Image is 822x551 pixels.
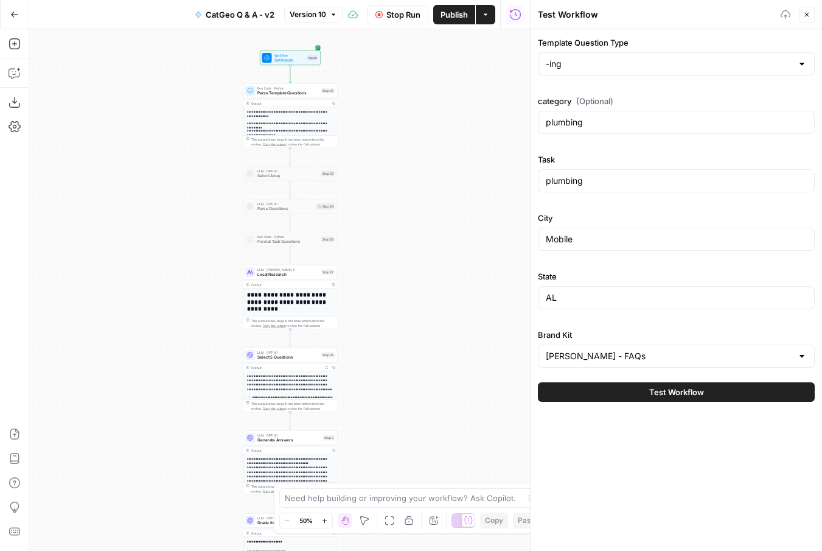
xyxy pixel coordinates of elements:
[321,237,335,242] div: Step 25
[441,9,468,21] span: Publish
[243,166,338,181] div: LLM · GPT-4.1Select ArrayStep 23
[243,51,338,65] div: WorkflowSet InputsInputs
[257,520,321,526] span: Grade the Question & Answers
[546,350,792,362] input: Angi - FAQs
[263,324,286,328] span: Copy the output
[257,86,319,91] span: Run Code · Python
[251,531,328,536] div: Output
[538,153,815,166] label: Task
[290,329,291,347] g: Edge from step_27 to step_26
[576,95,613,107] span: (Optional)
[321,171,335,177] div: Step 23
[187,5,282,24] button: CatGeo Q & A - v2
[257,437,321,443] span: Generate Answers
[290,181,291,198] g: Edge from step_23 to step_24
[480,513,508,528] button: Copy
[538,329,815,341] label: Brand Kit
[274,53,305,58] span: Workflow
[538,95,815,107] label: category
[546,58,792,70] input: -ing
[257,239,319,245] span: Format Task Questions
[518,515,538,526] span: Paste
[257,354,319,360] span: Select 5 Questions
[649,386,704,398] span: Test Workflow
[538,270,815,283] label: State
[367,5,428,24] button: Stop Run
[263,490,286,493] span: Copy the output
[257,90,319,96] span: Parse Template Questions
[485,515,503,526] span: Copy
[433,5,475,24] button: Publish
[538,37,815,49] label: Template Question Type
[257,272,319,278] span: Local Research
[206,9,274,21] span: CatGeo Q & A - v2
[257,234,319,239] span: Run Code · Python
[274,57,305,63] span: Set Inputs
[251,137,335,147] div: This output is too large & has been abbreviated for review. to view the full content.
[251,283,328,287] div: Output
[251,484,335,494] div: This output is too large & has been abbreviated for review. to view the full content.
[290,247,291,264] g: Edge from step_25 to step_27
[251,448,328,453] div: Output
[538,212,815,224] label: City
[243,199,338,214] div: LLM · GPT-4.1Parse QuestionsStep 24
[257,173,319,179] span: Select Array
[257,202,314,206] span: LLM · GPT-4.1
[316,203,335,209] div: Step 24
[290,65,291,83] g: Edge from start to step_29
[257,206,314,212] span: Parse Questions
[257,169,319,174] span: LLM · GPT-4.1
[257,267,319,272] span: LLM · [PERSON_NAME] 4
[323,435,335,441] div: Step 2
[321,270,335,275] div: Step 27
[257,516,321,521] span: LLM · GPT-4.1
[263,142,286,146] span: Copy the output
[251,401,335,411] div: This output is too large & has been abbreviated for review. to view the full content.
[251,101,328,106] div: Output
[284,7,343,23] button: Version 10
[513,513,543,528] button: Paste
[321,353,335,358] div: Step 26
[290,412,291,430] g: Edge from step_26 to step_2
[386,9,420,21] span: Stop Run
[257,350,319,355] span: LLM · GPT-4.1
[257,433,321,438] span: LLM · GPT-4.1
[538,382,815,402] button: Test Workflow
[290,214,291,231] g: Edge from step_24 to step_25
[299,516,313,525] span: 50%
[321,88,335,94] div: Step 29
[251,318,335,328] div: This output is too large & has been abbreviated for review. to view the full content.
[263,407,286,410] span: Copy the output
[243,232,338,247] div: Run Code · PythonFormat Task QuestionsStep 25
[290,148,291,166] g: Edge from step_29 to step_23
[251,365,321,370] div: Output
[307,55,318,61] div: Inputs
[290,9,326,20] span: Version 10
